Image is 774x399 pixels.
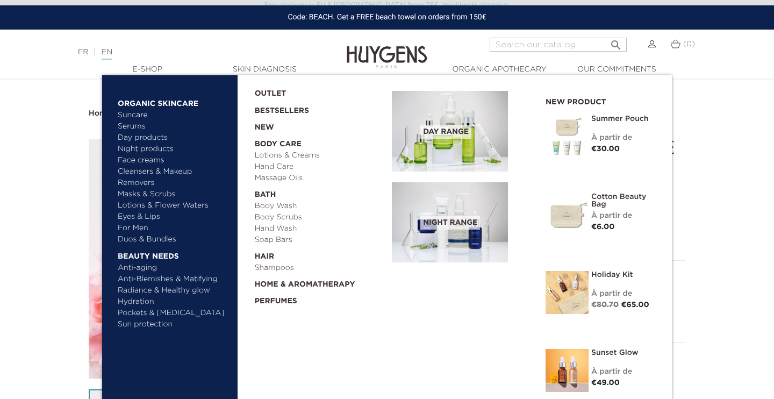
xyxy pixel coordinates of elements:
[118,285,230,296] a: Radiance & Healthy glow
[683,40,695,48] span: (0)
[118,155,230,166] a: Face creams
[118,223,230,234] a: For Men
[591,223,615,231] span: €6.00
[546,271,589,314] img: Holiday kit
[255,99,375,117] a: Bestsellers
[610,35,622,48] i: 
[118,144,220,155] a: Night products
[606,34,626,49] button: 
[546,193,589,236] img: Cotton Beauty Bag
[255,173,385,184] a: Massage Oils
[591,349,656,357] a: Sunset Glow
[78,48,88,56] a: FR
[94,64,201,75] a: E-Shop
[255,161,385,173] a: Hand Care
[255,117,385,133] a: New
[546,94,656,107] h2: New product
[118,189,230,200] a: Masks & Scrubs
[118,211,230,223] a: Eyes & Lips
[546,115,589,158] img: Summer pouch
[621,301,649,309] span: €65.00
[347,28,427,70] img: Huygens
[118,234,230,245] a: Duos & Bundles
[118,274,230,285] a: Anti-Blemishes & Matifying
[392,182,508,263] img: routine_nuit_banner.jpg
[118,132,230,144] a: Day products
[118,200,230,211] a: Lotions & Flower Waters
[255,274,385,290] a: Home & Aromatherapy
[546,349,589,392] img: Sunset Glow
[591,366,656,377] div: À partir de
[255,262,385,274] a: Shampoos
[591,193,656,208] a: Cotton Beauty Bag
[591,271,656,279] a: Holiday Kit
[118,308,230,319] a: Pockets & [MEDICAL_DATA]
[118,92,230,110] a: Organic Skincare
[255,223,385,234] a: Hand Wash
[392,91,529,172] a: Day Range
[102,48,112,60] a: EN
[420,216,480,230] span: Night Range
[255,290,385,307] a: Perfumes
[591,115,656,123] a: Summer pouch
[211,64,318,75] a: Skin Diagnosis
[255,212,385,223] a: Body Scrubs
[118,166,230,189] a: Cleansers & Makeup Removers
[255,83,375,99] a: OUTLET
[73,46,314,59] div: |
[118,319,230,330] a: Sun protection
[255,234,385,246] a: Soap Bars
[118,110,230,121] a: Suncare
[446,64,553,75] a: Organic Apothecary
[591,301,619,309] span: €80.70
[89,110,111,117] strong: Home
[255,201,385,212] a: Body Wash
[118,296,230,308] a: Hydration
[118,245,230,262] a: Beauty needs
[255,184,385,201] a: Bath
[118,262,230,274] a: Anti-aging
[392,182,529,263] a: Night Range
[392,91,508,172] img: routine_jour_banner.jpg
[89,109,113,118] a: Home
[255,133,385,150] a: Body Care
[255,246,385,262] a: Hair
[420,125,471,139] span: Day Range
[591,379,620,387] span: €49.00
[591,210,656,222] div: À partir de
[255,150,385,161] a: Lotions & Creams
[591,288,656,300] div: À partir de
[563,64,670,75] a: Our commitments
[118,121,230,132] a: Serums
[591,132,656,144] div: À partir de
[591,145,620,153] span: €30.00
[490,38,627,52] input: Search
